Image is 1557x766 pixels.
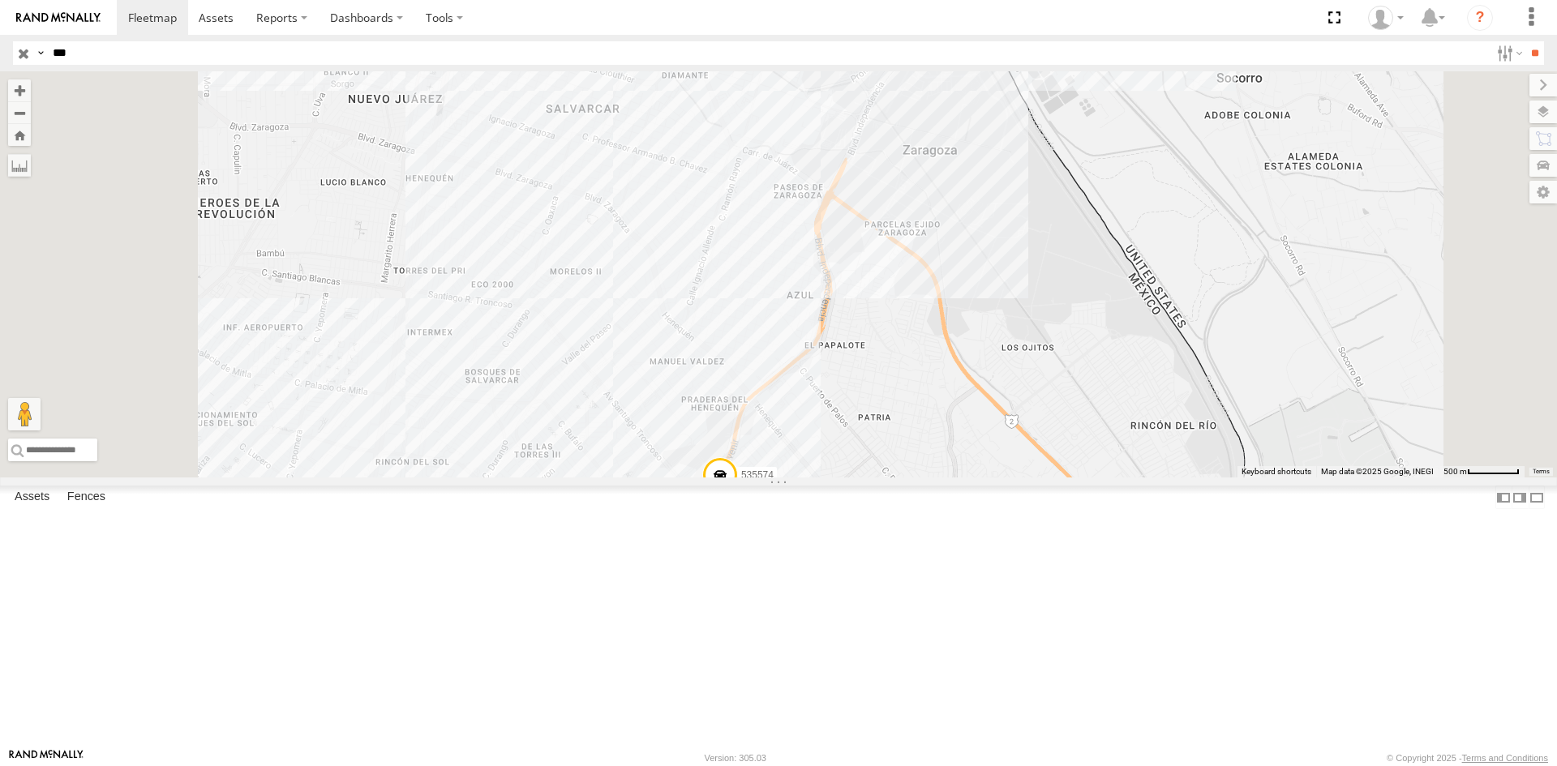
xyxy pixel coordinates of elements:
[1495,486,1512,509] label: Dock Summary Table to the Left
[59,486,114,509] label: Fences
[1512,486,1528,509] label: Dock Summary Table to the Right
[9,750,84,766] a: Visit our Website
[1443,467,1467,476] span: 500 m
[705,753,766,763] div: Version: 305.03
[1533,469,1550,475] a: Terms
[1321,467,1434,476] span: Map data ©2025 Google, INEGI
[1439,466,1525,477] button: Map Scale: 500 m per 61 pixels
[8,79,31,101] button: Zoom in
[8,154,31,177] label: Measure
[1242,466,1311,477] button: Keyboard shortcuts
[1491,41,1525,65] label: Search Filter Options
[1362,6,1409,30] div: fernando ponce
[8,398,41,430] button: Drag Pegman onto the map to open Street View
[34,41,47,65] label: Search Query
[741,469,774,480] span: 535574
[1529,486,1545,509] label: Hide Summary Table
[6,486,58,509] label: Assets
[16,12,101,24] img: rand-logo.svg
[8,124,31,146] button: Zoom Home
[1387,753,1548,763] div: © Copyright 2025 -
[1529,181,1557,203] label: Map Settings
[1467,5,1493,31] i: ?
[1462,753,1548,763] a: Terms and Conditions
[8,101,31,124] button: Zoom out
